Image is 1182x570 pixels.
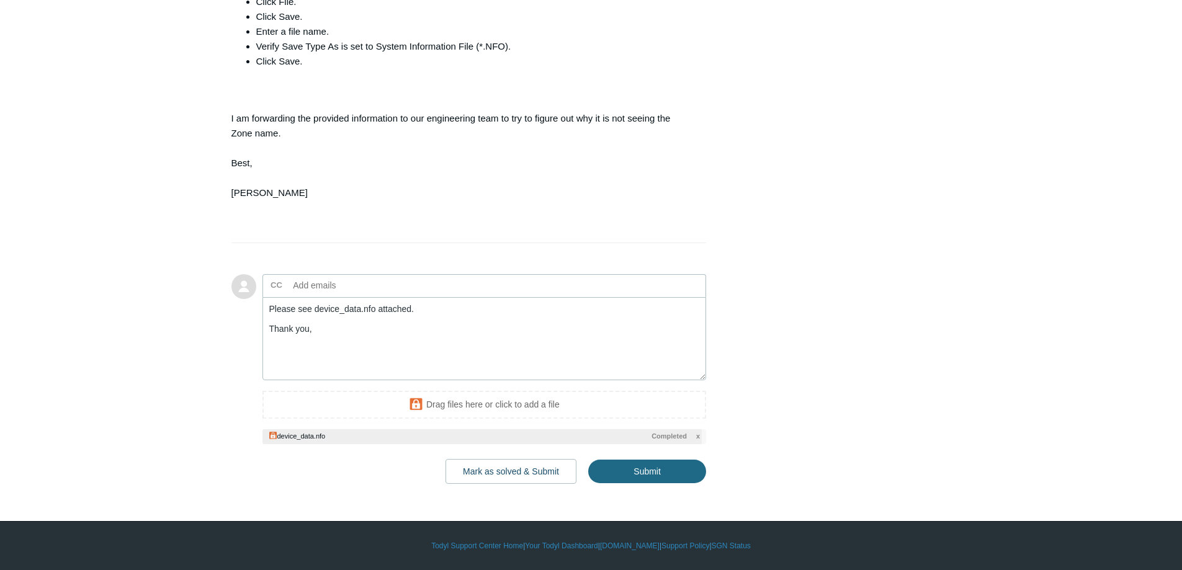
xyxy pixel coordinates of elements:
button: Mark as solved & Submit [445,459,576,484]
a: SGN Status [712,540,751,551]
li: Verify Save Type As is set to System Information File (*.NFO). [256,39,694,54]
li: Click Save. [256,9,694,24]
span: Completed [651,431,687,442]
label: CC [271,276,282,295]
input: Submit [588,460,706,483]
li: Click Save. [256,54,694,69]
div: | | | | [231,540,951,551]
a: Your Todyl Dashboard [525,540,598,551]
a: [DOMAIN_NAME] [600,540,660,551]
a: Support Policy [661,540,709,551]
input: Add emails [289,276,422,295]
span: x [696,431,700,442]
a: Todyl Support Center Home [431,540,523,551]
textarea: Add your reply [262,297,707,381]
li: Enter a file name. [256,24,694,39]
